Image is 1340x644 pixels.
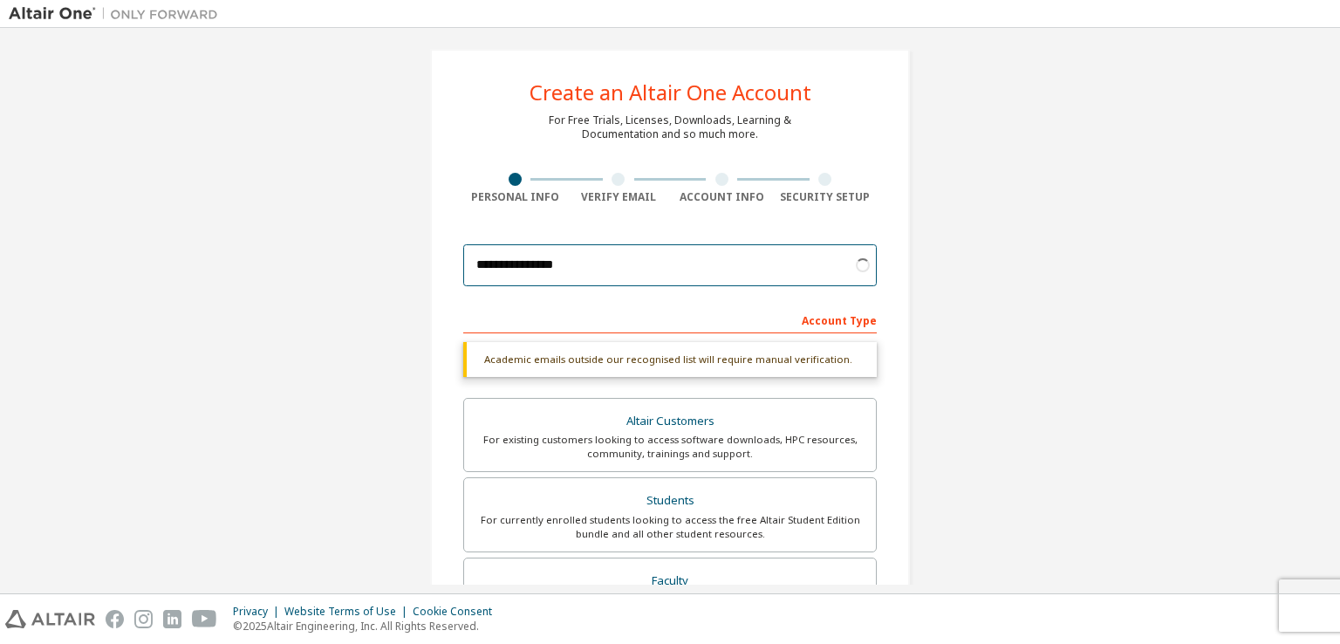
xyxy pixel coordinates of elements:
[163,610,181,628] img: linkedin.svg
[530,82,811,103] div: Create an Altair One Account
[192,610,217,628] img: youtube.svg
[463,342,877,377] div: Academic emails outside our recognised list will require manual verification.
[549,113,791,141] div: For Free Trials, Licenses, Downloads, Learning & Documentation and so much more.
[233,619,502,634] p: © 2025 Altair Engineering, Inc. All Rights Reserved.
[5,610,95,628] img: altair_logo.svg
[475,569,865,593] div: Faculty
[284,605,413,619] div: Website Terms of Use
[9,5,227,23] img: Altair One
[475,489,865,513] div: Students
[106,610,124,628] img: facebook.svg
[475,409,865,434] div: Altair Customers
[567,190,671,204] div: Verify Email
[233,605,284,619] div: Privacy
[463,190,567,204] div: Personal Info
[475,433,865,461] div: For existing customers looking to access software downloads, HPC resources, community, trainings ...
[774,190,878,204] div: Security Setup
[413,605,502,619] div: Cookie Consent
[134,610,153,628] img: instagram.svg
[670,190,774,204] div: Account Info
[463,305,877,333] div: Account Type
[475,513,865,541] div: For currently enrolled students looking to access the free Altair Student Edition bundle and all ...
